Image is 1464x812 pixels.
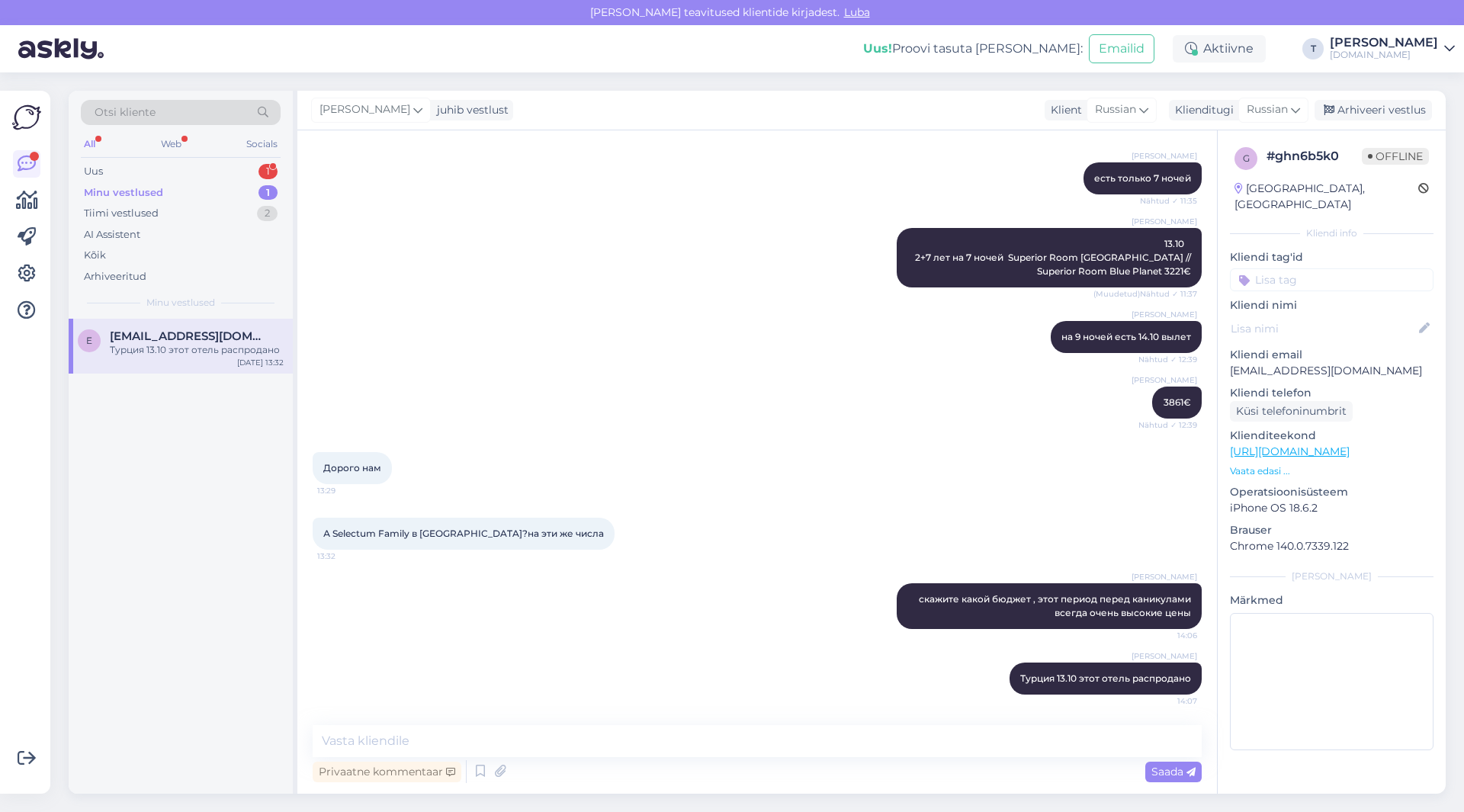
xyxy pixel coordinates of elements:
[1330,49,1438,61] div: [DOMAIN_NAME]
[1230,347,1433,363] p: Kliendi email
[1045,102,1082,118] div: Klient
[1164,396,1191,408] span: 3861€
[1132,650,1197,662] span: [PERSON_NAME]
[84,164,103,179] div: Uus
[84,227,140,242] div: AI Assistent
[1132,309,1197,320] span: [PERSON_NAME]
[1132,571,1197,583] span: [PERSON_NAME]
[1330,37,1455,61] a: [PERSON_NAME][DOMAIN_NAME]
[1169,102,1234,118] div: Klienditugi
[84,269,146,284] div: Arhiveeritud
[110,329,268,343] span: EvgeniyaEseniya2018@gmail.com
[1132,216,1197,227] span: [PERSON_NAME]
[1230,445,1350,458] a: [URL][DOMAIN_NAME]
[1230,401,1353,422] div: Küsi telefoninumbrit
[1230,538,1433,554] p: Chrome 140.0.7339.122
[1230,297,1433,313] p: Kliendi nimi
[1230,592,1433,608] p: Märkmed
[1230,522,1433,538] p: Brauser
[1230,484,1433,500] p: Operatsioonisüsteem
[258,185,278,201] div: 1
[863,41,892,56] b: Uus!
[1302,38,1324,59] div: T
[1230,428,1433,444] p: Klienditeekond
[1140,695,1197,707] span: 14:07
[1093,288,1197,300] span: (Muudetud) Nähtud ✓ 11:37
[431,102,509,118] div: juhib vestlust
[1095,101,1136,118] span: Russian
[919,593,1193,618] span: скажите какой бюджет , этот период перед каникулами всегда очень высокие цены
[840,5,875,19] span: Luba
[1243,152,1250,164] span: g
[243,134,281,154] div: Socials
[313,762,461,782] div: Privaatne kommentaar
[1230,570,1433,583] div: [PERSON_NAME]
[1230,385,1433,401] p: Kliendi telefon
[1132,374,1197,386] span: [PERSON_NAME]
[1247,101,1288,118] span: Russian
[915,238,1196,277] span: 13.10 2+7 лет на 7 ночей Superior Room [GEOGRAPHIC_DATA] // Superior Room Blue Planet 3221€
[1138,354,1197,365] span: Nähtud ✓ 12:39
[84,185,163,201] div: Minu vestlused
[317,485,374,496] span: 13:29
[323,528,604,539] span: А Selectum Family в [GEOGRAPHIC_DATA]?на эти же числа
[84,206,159,221] div: Tiimi vestlused
[12,103,41,132] img: Askly Logo
[1230,363,1433,379] p: [EMAIL_ADDRESS][DOMAIN_NAME]
[84,248,106,263] div: Kõik
[110,343,284,357] div: Турция 13.10 этот отель распродано
[1230,464,1433,478] p: Vaata edasi ...
[317,550,374,562] span: 13:32
[1267,147,1362,165] div: # ghn6b5k0
[1231,320,1416,337] input: Lisa nimi
[1173,35,1266,63] div: Aktiivne
[1094,172,1191,184] span: есть только 7 ночей
[95,104,156,120] span: Otsi kliente
[1330,37,1438,49] div: [PERSON_NAME]
[1230,500,1433,516] p: iPhone OS 18.6.2
[257,206,278,221] div: 2
[319,101,410,118] span: [PERSON_NAME]
[863,40,1083,58] div: Proovi tasuta [PERSON_NAME]:
[323,462,381,473] span: Дорого нам
[1138,419,1197,431] span: Nähtud ✓ 12:39
[1230,226,1433,240] div: Kliendi info
[146,296,215,310] span: Minu vestlused
[1020,672,1191,684] span: Турция 13.10 этот отель распродано
[1061,331,1191,342] span: на 9 ночей есть 14.10 вылет
[1132,150,1197,162] span: [PERSON_NAME]
[1362,148,1429,165] span: Offline
[158,134,185,154] div: Web
[1230,249,1433,265] p: Kliendi tag'id
[1315,100,1432,120] div: Arhiveeri vestlus
[237,357,284,368] div: [DATE] 13:32
[1140,195,1197,207] span: Nähtud ✓ 11:35
[1234,181,1418,213] div: [GEOGRAPHIC_DATA], [GEOGRAPHIC_DATA]
[1151,765,1196,778] span: Saada
[86,335,92,346] span: E
[258,164,278,179] div: 1
[81,134,98,154] div: All
[1140,630,1197,641] span: 14:06
[1089,34,1154,63] button: Emailid
[1230,268,1433,291] input: Lisa tag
